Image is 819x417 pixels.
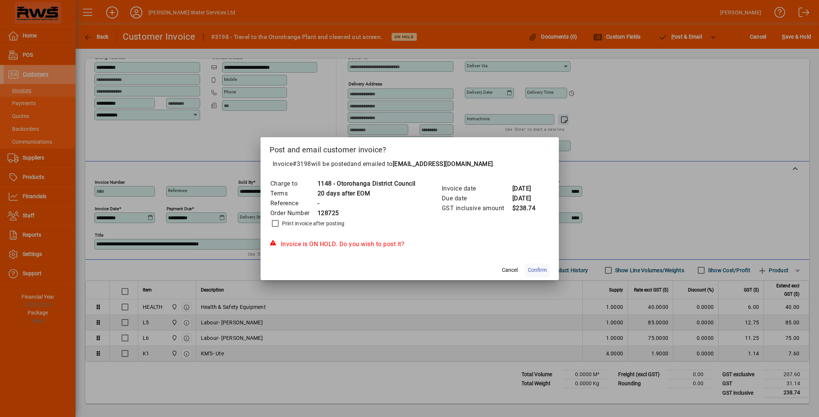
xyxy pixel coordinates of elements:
h2: Post and email customer invoice? [261,137,559,159]
td: GST inclusive amount [441,203,512,213]
td: $238.74 [512,203,542,213]
span: and emailed to [350,160,493,167]
td: [DATE] [512,184,542,194]
td: Due date [441,194,512,203]
div: Invoice is ON HOLD. Do you wish to post it? [270,240,550,249]
span: #3198 [293,160,311,167]
td: Charge to [270,179,317,189]
td: Invoice date [441,184,512,194]
td: Order Number [270,208,317,218]
td: [DATE] [512,194,542,203]
button: Confirm [525,264,550,277]
td: 128725 [317,208,416,218]
span: Confirm [528,266,547,274]
td: 20 days after EOM [317,189,416,198]
button: Cancel [498,264,522,277]
td: Terms [270,189,317,198]
td: Reference [270,198,317,208]
td: - [317,198,416,208]
td: 1148 - Otorohanga District Council [317,179,416,189]
b: [EMAIL_ADDRESS][DOMAIN_NAME] [393,160,493,167]
span: Cancel [502,266,518,274]
p: Invoice will be posted . [270,160,550,169]
label: Print invoice after posting [281,220,345,227]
